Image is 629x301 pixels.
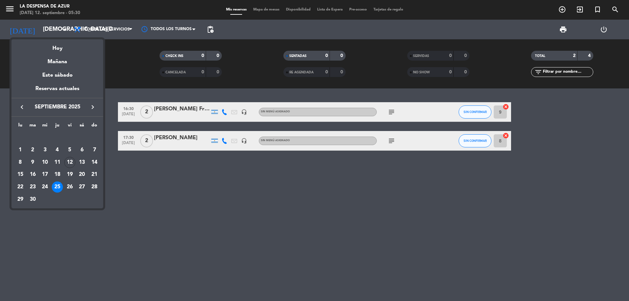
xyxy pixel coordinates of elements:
th: viernes [64,122,76,132]
th: martes [27,122,39,132]
td: 7 de septiembre de 2025 [88,144,101,156]
td: 20 de septiembre de 2025 [76,168,88,181]
td: 9 de septiembre de 2025 [27,156,39,169]
div: 13 [76,157,87,168]
td: 13 de septiembre de 2025 [76,156,88,169]
td: 10 de septiembre de 2025 [39,156,51,169]
div: 22 [15,181,26,193]
td: 8 de septiembre de 2025 [14,156,27,169]
th: domingo [88,122,101,132]
td: SEP. [14,131,101,144]
td: 1 de septiembre de 2025 [14,144,27,156]
td: 21 de septiembre de 2025 [88,168,101,181]
td: 4 de septiembre de 2025 [51,144,64,156]
td: 23 de septiembre de 2025 [27,181,39,193]
div: 10 [39,157,50,168]
div: 23 [27,181,38,193]
div: 5 [64,144,75,156]
div: 25 [52,181,63,193]
div: 6 [76,144,87,156]
td: 29 de septiembre de 2025 [14,193,27,206]
i: keyboard_arrow_right [89,103,97,111]
div: 8 [15,157,26,168]
div: Mañana [11,53,103,66]
div: Hoy [11,39,103,53]
div: 4 [52,144,63,156]
div: 18 [52,169,63,180]
div: 20 [76,169,87,180]
div: 29 [15,194,26,205]
td: 28 de septiembre de 2025 [88,181,101,193]
div: 12 [64,157,75,168]
td: 25 de septiembre de 2025 [51,181,64,193]
div: 7 [89,144,100,156]
div: 14 [89,157,100,168]
div: Este sábado [11,66,103,85]
button: keyboard_arrow_right [87,103,99,111]
td: 11 de septiembre de 2025 [51,156,64,169]
th: sábado [76,122,88,132]
th: jueves [51,122,64,132]
td: 16 de septiembre de 2025 [27,168,39,181]
td: 22 de septiembre de 2025 [14,181,27,193]
div: 9 [27,157,38,168]
td: 26 de septiembre de 2025 [64,181,76,193]
td: 17 de septiembre de 2025 [39,168,51,181]
td: 15 de septiembre de 2025 [14,168,27,181]
td: 3 de septiembre de 2025 [39,144,51,156]
button: keyboard_arrow_left [16,103,28,111]
div: 27 [76,181,87,193]
div: 21 [89,169,100,180]
td: 18 de septiembre de 2025 [51,168,64,181]
div: 1 [15,144,26,156]
div: 24 [39,181,50,193]
td: 5 de septiembre de 2025 [64,144,76,156]
td: 19 de septiembre de 2025 [64,168,76,181]
div: Reservas actuales [11,85,103,98]
td: 14 de septiembre de 2025 [88,156,101,169]
div: 28 [89,181,100,193]
div: 11 [52,157,63,168]
div: 16 [27,169,38,180]
div: 2 [27,144,38,156]
td: 2 de septiembre de 2025 [27,144,39,156]
td: 24 de septiembre de 2025 [39,181,51,193]
div: 3 [39,144,50,156]
i: keyboard_arrow_left [18,103,26,111]
td: 27 de septiembre de 2025 [76,181,88,193]
div: 30 [27,194,38,205]
td: 30 de septiembre de 2025 [27,193,39,206]
div: 15 [15,169,26,180]
th: miércoles [39,122,51,132]
div: 19 [64,169,75,180]
div: 17 [39,169,50,180]
td: 12 de septiembre de 2025 [64,156,76,169]
div: 26 [64,181,75,193]
span: septiembre 2025 [28,103,87,111]
td: 6 de septiembre de 2025 [76,144,88,156]
th: lunes [14,122,27,132]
